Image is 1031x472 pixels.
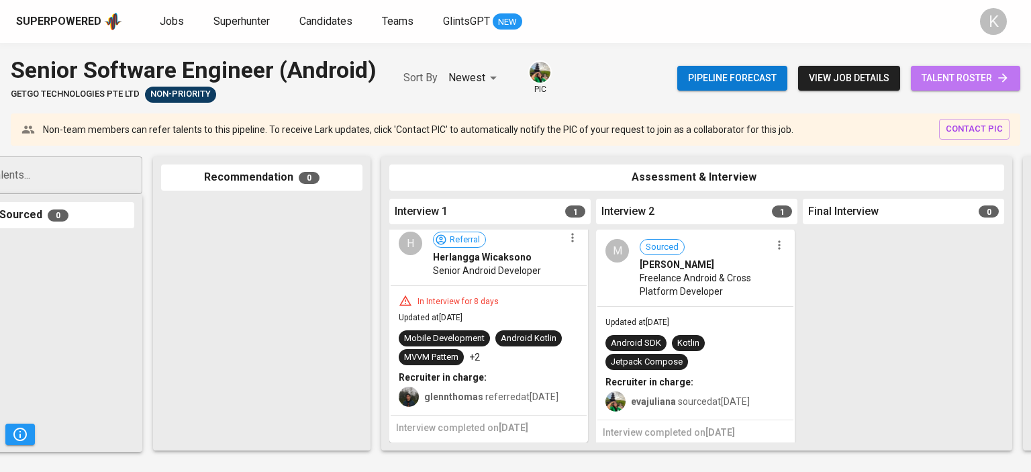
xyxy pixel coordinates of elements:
[16,14,101,30] div: Superpowered
[48,209,68,222] span: 0
[601,204,654,220] span: Interview 2
[946,122,1003,137] span: contact pic
[104,11,122,32] img: app logo
[43,123,793,136] p: Non-team members can refer talents to this pipeline. To receive Lark updates, click 'Contact PIC'...
[382,15,413,28] span: Teams
[11,54,377,87] div: Senior Software Engineer (Android)
[424,391,558,402] span: referred at [DATE]
[412,296,504,308] div: In Interview for 8 days
[603,426,788,440] h6: Interview completed on
[433,250,532,264] span: Herlangga Wicaksono
[640,241,684,254] span: Sourced
[493,15,522,29] span: NEW
[501,332,556,345] div: Android Kotlin
[145,88,216,101] span: Non-Priority
[499,422,528,433] span: [DATE]
[640,258,714,271] span: [PERSON_NAME]
[213,15,270,28] span: Superhunter
[939,119,1010,140] button: contact pic
[396,421,581,436] h6: Interview completed on
[443,13,522,30] a: GlintsGPT NEW
[688,70,777,87] span: Pipeline forecast
[160,15,184,28] span: Jobs
[530,62,550,83] img: eva@glints.com
[444,234,485,246] span: Referral
[528,60,552,95] div: pic
[395,204,448,220] span: Interview 1
[399,372,487,383] b: Recruiter in charge:
[808,204,879,220] span: Final Interview
[631,396,750,407] span: sourced at [DATE]
[433,264,541,277] span: Senior Android Developer
[404,332,485,345] div: Mobile Development
[299,15,352,28] span: Candidates
[299,13,355,30] a: Candidates
[605,377,693,387] b: Recruiter in charge:
[611,356,683,369] div: Jetpack Compose
[213,13,273,30] a: Superhunter
[404,351,458,364] div: MVVM Pattern
[448,70,485,86] p: Newest
[911,66,1020,91] a: talent roster
[772,205,792,218] span: 1
[399,387,419,407] img: glenn@glints.com
[605,239,629,263] div: M
[382,13,416,30] a: Teams
[469,350,480,364] p: +2
[11,88,140,101] span: GetGo Technologies Pte Ltd
[677,66,787,91] button: Pipeline forecast
[399,232,422,255] div: H
[161,164,362,191] div: Recommendation
[565,205,585,218] span: 1
[403,70,438,86] p: Sort By
[448,66,501,91] div: Newest
[979,205,999,218] span: 0
[299,172,320,184] span: 0
[389,164,1004,191] div: Assessment & Interview
[145,87,216,103] div: Sourcing Difficulties
[16,11,122,32] a: Superpoweredapp logo
[640,271,771,298] span: Freelance Android & Cross Platform Developer
[135,174,138,177] button: Open
[399,313,462,322] span: Updated at [DATE]
[809,70,889,87] span: view job details
[922,70,1010,87] span: talent roster
[980,8,1007,35] div: K
[798,66,900,91] button: view job details
[443,15,490,28] span: GlintsGPT
[705,427,735,438] span: [DATE]
[605,318,669,327] span: Updated at [DATE]
[605,391,626,412] img: eva@glints.com
[611,337,661,350] div: Android SDK
[677,337,699,350] div: Kotlin
[631,396,676,407] b: evajuliana
[5,424,35,445] button: Pipeline Triggers
[424,391,483,402] b: glennthomas
[160,13,187,30] a: Jobs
